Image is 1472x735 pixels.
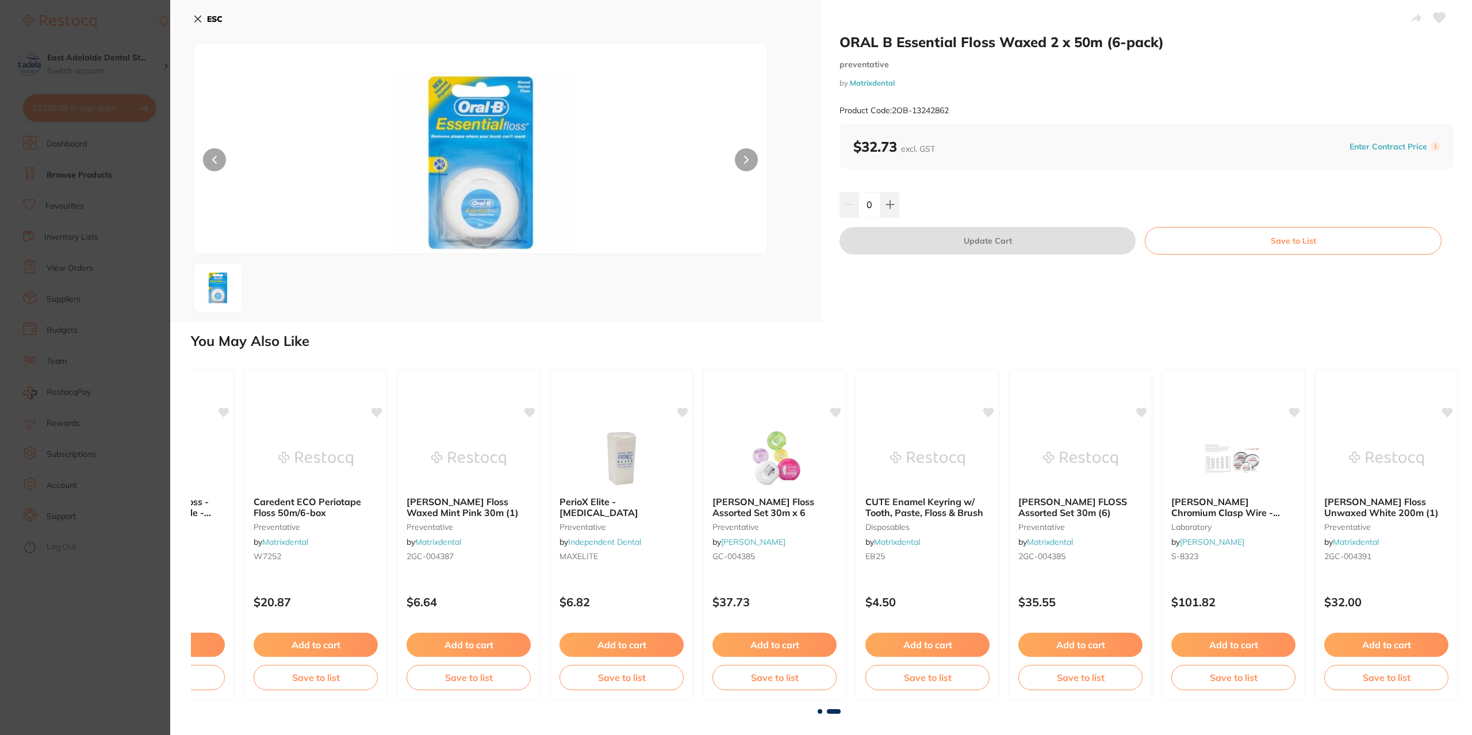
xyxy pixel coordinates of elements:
[839,60,1454,70] small: preventative
[1171,522,1295,532] small: laboratory
[712,633,837,657] button: Add to cart
[1145,227,1442,255] button: Save to List
[1324,552,1448,561] small: 2GC-004391
[721,537,785,547] a: [PERSON_NAME]
[1346,141,1431,152] button: Enter Contract Price
[712,552,837,561] small: GC-004385
[407,633,531,657] button: Add to cart
[865,497,990,518] b: CUTE Enamel Keyring w/ Tooth, Paste, Floss & Brush
[407,595,531,609] p: $6.64
[407,665,531,690] button: Save to list
[1431,142,1440,151] label: i
[712,665,837,690] button: Save to list
[712,522,837,532] small: preventative
[1324,595,1448,609] p: $32.00
[839,33,1454,51] h2: ORAL B Essential Floss Waxed 2 x 50m (6-pack)
[853,138,935,155] b: $32.73
[865,537,920,547] span: by
[850,78,895,87] a: Matrixdental
[191,333,1467,349] h2: You May Also Like
[584,430,659,487] img: PerioX Elite - Dental Floss
[1018,497,1143,518] b: GC Ruscello FLOSS Assorted Set 30m (6)
[254,665,378,690] button: Save to list
[1180,537,1244,547] a: [PERSON_NAME]
[559,497,684,518] b: PerioX Elite - Dental Floss
[901,144,935,154] span: excl. GST
[207,14,223,24] b: ESC
[839,79,1454,87] small: by
[431,430,506,487] img: GC Ruscello Floss Waxed Mint Pink 30m (1)
[712,595,837,609] p: $37.73
[559,522,684,532] small: preventative
[407,537,461,547] span: by
[1171,595,1295,609] p: $101.82
[1324,633,1448,657] button: Add to cart
[1349,430,1424,487] img: GC Ruscello Floss Unwaxed White 200m (1)
[559,537,641,547] span: by
[1018,665,1143,690] button: Save to list
[407,522,531,532] small: preventative
[712,537,785,547] span: by
[254,497,378,518] b: Caredent ECO Periotape Floss 50m/6-box
[865,665,990,690] button: Save to list
[839,106,949,116] small: Product Code: 2OB-13242862
[1171,552,1295,561] small: S-8323
[865,633,990,657] button: Add to cart
[278,430,353,487] img: Caredent ECO Periotape Floss 50m/6-box
[559,665,684,690] button: Save to list
[193,9,223,29] button: ESC
[254,552,378,561] small: W7252
[1324,665,1448,690] button: Save to list
[1171,633,1295,657] button: Add to cart
[254,633,378,657] button: Add to cart
[407,552,531,561] small: 2GC-004387
[1171,497,1295,518] b: Scheu Chromium Clasp Wire - Hard Round - 0.5mm x 50m Coil
[197,267,239,309] img: MC5qcGc
[1324,537,1379,547] span: by
[712,497,837,518] b: GC Ruscello Floss Assorted Set 30m x 6
[1333,537,1379,547] a: Matrixdental
[308,72,652,253] img: MC5qcGc
[865,522,990,532] small: disposables
[839,227,1136,255] button: Update Cart
[254,595,378,609] p: $20.87
[254,522,378,532] small: preventative
[559,633,684,657] button: Add to cart
[874,537,920,547] a: Matrixdental
[865,552,990,561] small: EB25
[407,497,531,518] b: GC Ruscello Floss Waxed Mint Pink 30m (1)
[1018,595,1143,609] p: $35.55
[1171,537,1244,547] span: by
[568,537,641,547] a: Independent Dental
[865,595,990,609] p: $4.50
[1171,665,1295,690] button: Save to list
[1324,522,1448,532] small: preventative
[254,537,308,547] span: by
[1196,430,1271,487] img: Scheu Chromium Clasp Wire - Hard Round - 0.5mm x 50m Coil
[415,537,461,547] a: Matrixdental
[890,430,965,487] img: CUTE Enamel Keyring w/ Tooth, Paste, Floss & Brush
[1043,430,1118,487] img: GC Ruscello FLOSS Assorted Set 30m (6)
[1018,633,1143,657] button: Add to cart
[559,595,684,609] p: $6.82
[262,537,308,547] a: Matrixdental
[1018,552,1143,561] small: 2GC-004385
[1018,537,1073,547] span: by
[559,552,684,561] small: MAXELITE
[1018,522,1143,532] small: preventative
[1324,497,1448,518] b: GC Ruscello Floss Unwaxed White 200m (1)
[1027,537,1073,547] a: Matrixdental
[737,430,812,487] img: GC Ruscello Floss Assorted Set 30m x 6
